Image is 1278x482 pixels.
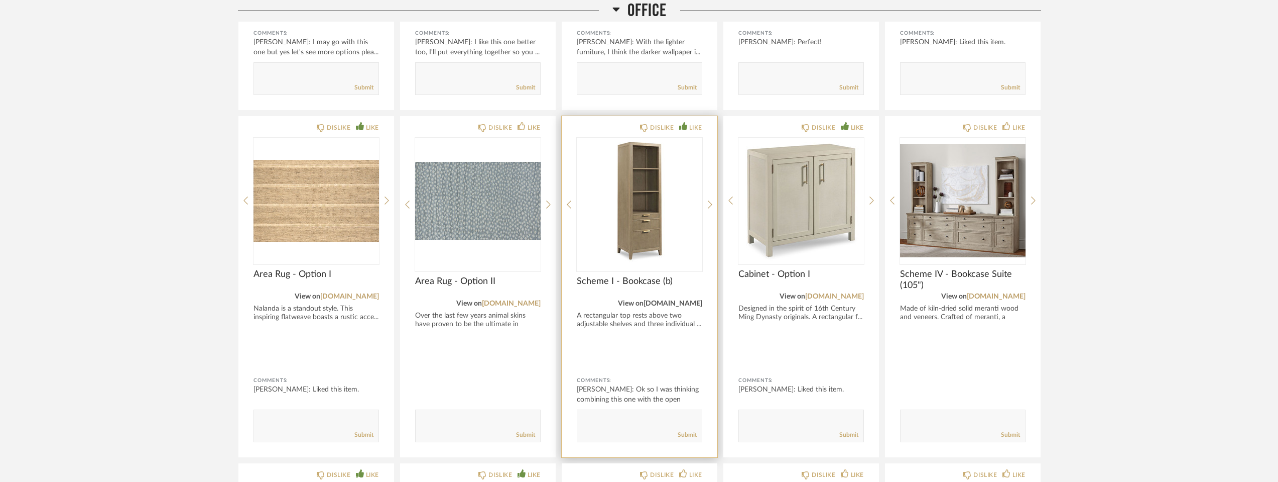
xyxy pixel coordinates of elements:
span: View on [456,300,482,307]
div: Comments: [253,28,379,38]
span: Area Rug - Option II [415,276,541,287]
a: [DOMAIN_NAME] [967,293,1026,300]
div: Designed in the spirit of 16th Century Ming Dynasty originals. A rectangular f... [738,305,864,322]
div: Comments: [577,375,702,385]
div: DISLIKE [812,470,835,480]
span: Area Rug - Option I [253,269,379,280]
div: Comments: [738,375,864,385]
div: LIKE [366,123,379,133]
span: Scheme IV - Bookcase Suite (105") [900,269,1026,291]
a: Submit [839,83,858,92]
a: Submit [839,431,858,439]
span: Scheme I - Bookcase (b) [577,276,702,287]
div: Over the last few years animal skins have proven to be the ultimate in versa... [415,312,541,337]
div: Comments: [900,28,1026,38]
a: [DOMAIN_NAME] [320,293,379,300]
div: Comments: [738,28,864,38]
div: LIKE [851,470,864,480]
div: 0 [577,138,702,263]
span: View on [618,300,644,307]
a: Submit [516,83,535,92]
div: [PERSON_NAME]: Ok so I was thinking combining this one with the open shelv... [577,384,702,415]
div: [PERSON_NAME]: Liked this item. [900,37,1026,47]
div: DISLIKE [812,123,835,133]
div: LIKE [1012,123,1026,133]
div: DISLIKE [488,123,512,133]
div: Made of kiln-dried solid meranti wood and veneers. Crafted of meranti, a tropi... [900,305,1026,330]
span: View on [780,293,805,300]
div: [PERSON_NAME]: I like this one better too, I'll put everything together so you ... [415,37,541,57]
div: [PERSON_NAME]: Perfect! [738,37,864,47]
img: undefined [253,138,379,263]
a: Submit [1001,431,1020,439]
a: [DOMAIN_NAME] [644,300,702,307]
div: DISLIKE [488,470,512,480]
div: LIKE [528,470,541,480]
a: Submit [516,431,535,439]
div: 0 [415,138,541,263]
span: Cabinet - Option I [738,269,864,280]
div: DISLIKE [650,470,674,480]
div: LIKE [689,123,702,133]
img: undefined [415,138,541,263]
div: LIKE [851,123,864,133]
div: [PERSON_NAME]: With the lighter furniture, I think the darker wallpaper i... [577,37,702,57]
div: Comments: [577,28,702,38]
div: DISLIKE [327,470,350,480]
div: LIKE [366,470,379,480]
div: DISLIKE [650,123,674,133]
div: A rectangular top rests above two adjustable shelves and three individual ... [577,312,702,329]
div: DISLIKE [973,123,997,133]
div: Nalanda is a standout style. This inspiring flatweave boasts a rustic acce... [253,305,379,322]
div: LIKE [528,123,541,133]
div: Comments: [415,28,541,38]
div: DISLIKE [973,470,997,480]
a: [DOMAIN_NAME] [805,293,864,300]
div: [PERSON_NAME]: Liked this item. [738,384,864,395]
a: Submit [678,83,697,92]
a: Submit [354,83,373,92]
img: undefined [577,138,702,263]
img: undefined [738,138,864,263]
div: Comments: [253,375,379,385]
div: LIKE [689,470,702,480]
div: [PERSON_NAME]: Liked this item. [253,384,379,395]
span: View on [941,293,967,300]
div: LIKE [1012,470,1026,480]
img: undefined [900,138,1026,263]
a: Submit [678,431,697,439]
div: [PERSON_NAME]: I may go with this one but yes let's see more options plea... [253,37,379,57]
span: View on [295,293,320,300]
div: DISLIKE [327,123,350,133]
a: Submit [1001,83,1020,92]
a: Submit [354,431,373,439]
a: [DOMAIN_NAME] [482,300,541,307]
